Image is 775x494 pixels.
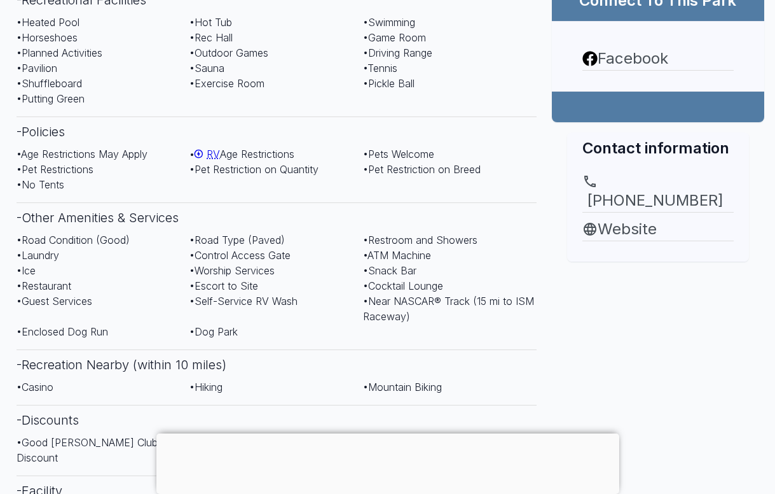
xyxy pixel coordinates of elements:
[363,295,534,323] span: • Near NASCAR® Track (15 mi to ISM Raceway)
[363,148,434,160] span: • Pets Welcome
[189,46,268,59] span: • Outdoor Games
[189,16,232,29] span: • Hot Tub
[363,163,481,176] span: • Pet Restriction on Breed
[17,325,108,338] span: • Enclosed Dog Run
[363,381,442,393] span: • Mountain Biking
[189,148,294,160] span: • Age Restrictions
[189,295,298,307] span: • Self-Service RV Wash
[17,234,130,246] span: • Road Condition (Good)
[17,436,158,464] span: • Good [PERSON_NAME] Club Discount
[189,163,319,176] span: • Pet Restriction on Quantity
[189,325,238,338] span: • Dog Park
[17,92,85,105] span: • Putting Green
[363,249,431,262] span: • ATM Machine
[17,249,59,262] span: • Laundry
[363,279,443,292] span: • Cocktail Lounge
[552,262,763,438] iframe: Advertisement
[207,148,220,160] span: RV
[17,349,537,379] h3: - Recreation Nearby (within 10 miles)
[17,46,102,59] span: • Planned Activities
[17,31,78,44] span: • Horseshoes
[363,31,426,44] span: • Game Room
[17,381,53,393] span: • Casino
[189,279,258,292] span: • Escort to Site
[17,116,537,146] h3: - Policies
[189,31,233,44] span: • Rec Hall
[17,148,147,160] span: • Age Restrictions May Apply
[195,148,220,160] a: RV
[582,47,734,70] a: Facebook
[582,174,734,212] a: [PHONE_NUMBER]
[17,202,537,232] h3: - Other Amenities & Services
[17,163,93,176] span: • Pet Restrictions
[17,405,537,435] h3: - Discounts
[363,234,477,246] span: • Restroom and Showers
[17,295,92,307] span: • Guest Services
[17,62,57,74] span: • Pavilion
[363,77,415,90] span: • Pickle Ball
[189,77,264,90] span: • Exercise Room
[582,218,734,241] a: Website
[17,178,64,191] span: • No Tents
[189,62,224,74] span: • Sauna
[363,264,416,277] span: • Snack Bar
[189,381,223,393] span: • Hiking
[17,279,71,292] span: • Restaurant
[363,62,397,74] span: • Tennis
[17,16,79,29] span: • Heated Pool
[189,234,285,246] span: • Road Type (Paved)
[17,264,36,277] span: • Ice
[363,16,415,29] span: • Swimming
[582,138,734,159] h2: Contact information
[189,264,275,277] span: • Worship Services
[363,46,432,59] span: • Driving Range
[17,77,82,90] span: • Shuffleboard
[156,434,619,491] iframe: Advertisement
[189,249,291,262] span: • Control Access Gate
